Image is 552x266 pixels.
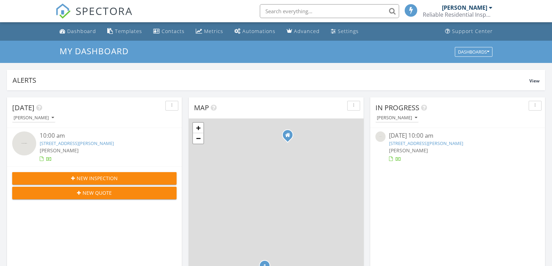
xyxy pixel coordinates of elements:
input: Search everything... [260,4,399,18]
img: streetview [375,131,386,142]
img: streetview [12,131,36,155]
a: Automations (Basic) [232,25,278,38]
a: Support Center [442,25,496,38]
div: [PERSON_NAME] [377,115,417,120]
span: [PERSON_NAME] [389,147,428,154]
a: [STREET_ADDRESS][PERSON_NAME] [40,140,114,146]
button: Dashboards [455,47,492,57]
div: Metrics [204,28,223,34]
div: Automations [242,28,275,34]
div: Reliable Residential Inspections [423,11,492,18]
button: [PERSON_NAME] [12,113,55,123]
div: [PERSON_NAME] [442,4,487,11]
span: SPECTORA [76,3,133,18]
button: [PERSON_NAME] [375,113,419,123]
span: New Inspection [77,175,118,182]
a: 10:00 am [STREET_ADDRESS][PERSON_NAME] [PERSON_NAME] [12,131,177,162]
div: Dashboard [67,28,96,34]
a: Templates [104,25,145,38]
a: SPECTORA [55,9,133,24]
img: The Best Home Inspection Software - Spectora [55,3,71,19]
span: In Progress [375,103,419,112]
a: [DATE] 10:00 am [STREET_ADDRESS][PERSON_NAME] [PERSON_NAME] [375,131,540,162]
a: Metrics [193,25,226,38]
span: Map [194,103,209,112]
div: [DATE] 10:00 am [389,131,526,140]
a: Dashboard [57,25,99,38]
div: Advanced [294,28,320,34]
div: Support Center [452,28,493,34]
button: New Quote [12,187,177,199]
div: Dashboards [458,49,489,54]
div: Settings [338,28,359,34]
a: Settings [328,25,361,38]
a: Zoom in [193,123,203,133]
span: New Quote [83,189,112,196]
button: New Inspection [12,172,177,185]
div: [PERSON_NAME] [14,115,54,120]
a: Contacts [150,25,187,38]
span: [PERSON_NAME] [40,147,79,154]
div: 10:00 am [40,131,163,140]
div: Dawsonville GA 30534 [288,135,292,139]
span: My Dashboard [60,45,129,57]
span: [DATE] [12,103,34,112]
span: View [529,78,539,84]
a: [STREET_ADDRESS][PERSON_NAME] [389,140,463,146]
a: Advanced [284,25,322,38]
div: Templates [115,28,142,34]
div: Contacts [162,28,185,34]
a: Zoom out [193,133,203,144]
div: Alerts [13,75,529,85]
